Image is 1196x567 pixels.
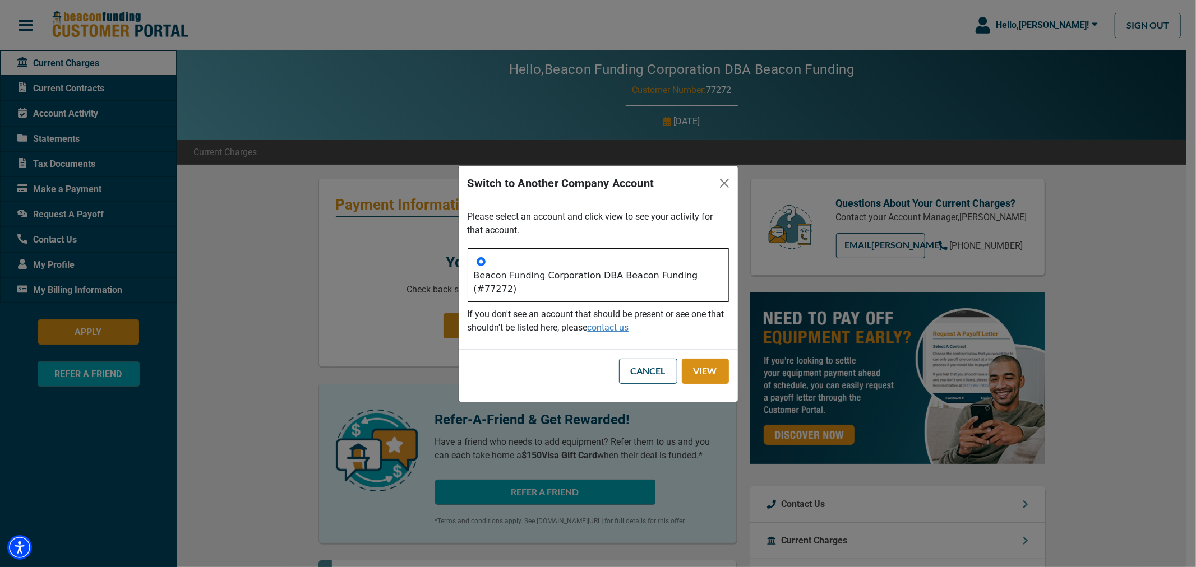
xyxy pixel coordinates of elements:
p: Please select an account and click view to see your activity for that account. [468,210,729,237]
h5: Switch to Another Company Account [468,175,654,192]
button: Cancel [619,359,677,384]
button: Close [715,174,733,192]
p: If you don't see an account that should be present or see one that shouldn't be listed here, please [468,308,729,334]
label: Beacon Funding Corporation DBA Beacon Funding (#77272) [474,269,723,296]
div: Accessibility Menu [7,535,32,560]
button: View [682,359,729,384]
a: contact us [588,322,629,333]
